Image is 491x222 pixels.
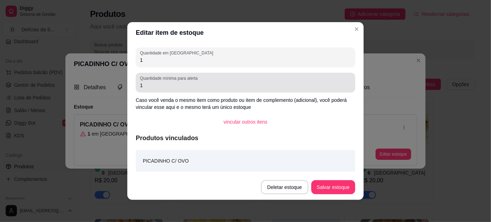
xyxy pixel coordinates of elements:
label: Quantidade em [GEOGRAPHIC_DATA] [140,50,216,56]
article: PICADINHO C/ OVO [143,157,189,165]
p: Caso você venda o mesmo item como produto ou item de complemento (adicional), você poderá vincula... [136,97,355,111]
input: Quantidade em estoque [140,57,351,64]
input: Quantidade mínima para alerta [140,82,351,89]
article: Produtos vinculados [136,133,355,143]
button: vincular outros itens [218,115,273,129]
label: Quantidade mínima para alerta [140,75,200,81]
button: Close [351,24,362,35]
button: Salvar estoque [311,180,355,194]
button: Deletar estoque [261,180,308,194]
header: Editar item de estoque [127,22,364,43]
